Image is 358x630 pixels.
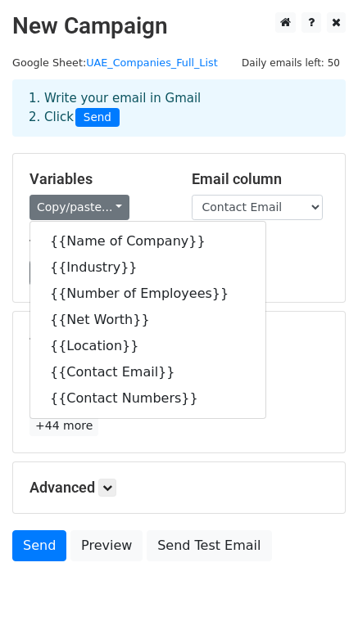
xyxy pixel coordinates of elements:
[192,170,329,188] h5: Email column
[70,530,143,561] a: Preview
[30,281,265,307] a: {{Number of Employees}}
[12,530,66,561] a: Send
[30,254,265,281] a: {{Industry}}
[236,54,346,72] span: Daily emails left: 50
[30,307,265,333] a: {{Net Worth}}
[29,195,129,220] a: Copy/paste...
[16,89,342,127] div: 1. Write your email in Gmail 2. Click
[236,56,346,69] a: Daily emails left: 50
[30,333,265,359] a: {{Location}}
[29,170,167,188] h5: Variables
[86,56,217,69] a: UAE_Companies_Full_List
[30,359,265,385] a: {{Contact Email}}
[30,385,265,412] a: {{Contact Numbers}}
[75,108,120,128] span: Send
[12,12,346,40] h2: New Campaign
[30,228,265,254] a: {{Name of Company}}
[147,530,271,561] a: Send Test Email
[29,479,329,497] h5: Advanced
[12,56,218,69] small: Google Sheet:
[276,551,358,630] iframe: Chat Widget
[29,416,98,436] a: +44 more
